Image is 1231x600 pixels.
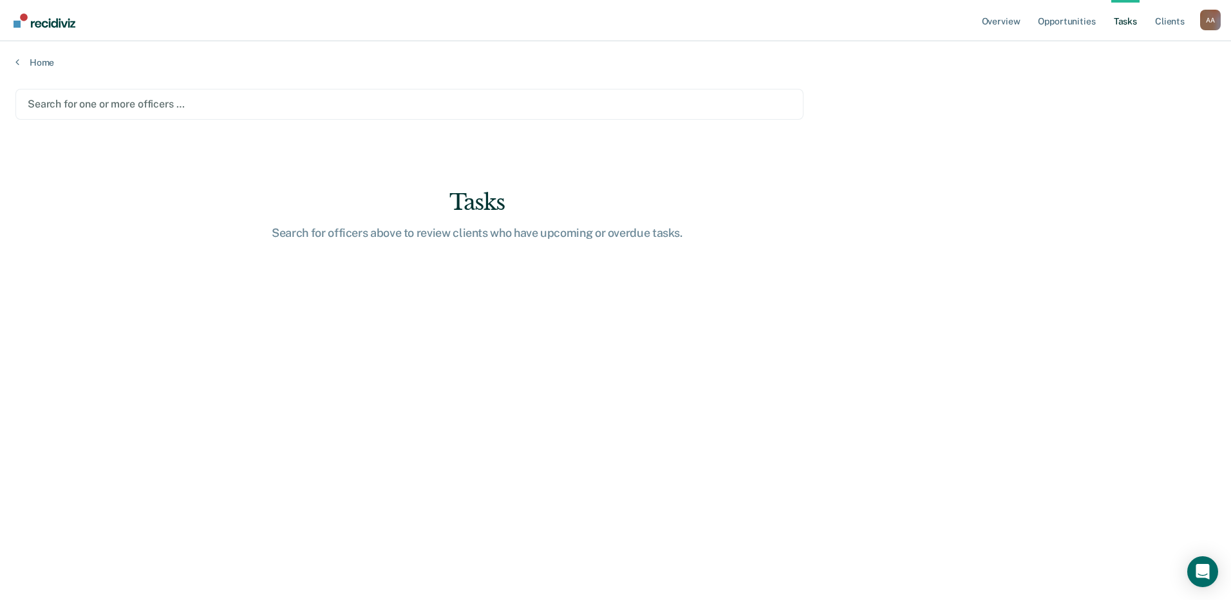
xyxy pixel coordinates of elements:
a: Home [15,57,1216,68]
img: Recidiviz [14,14,75,28]
div: A A [1200,10,1221,30]
div: Open Intercom Messenger [1187,556,1218,587]
button: Profile dropdown button [1200,10,1221,30]
div: Search for officers above to review clients who have upcoming or overdue tasks. [271,226,683,240]
div: Tasks [271,189,683,216]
